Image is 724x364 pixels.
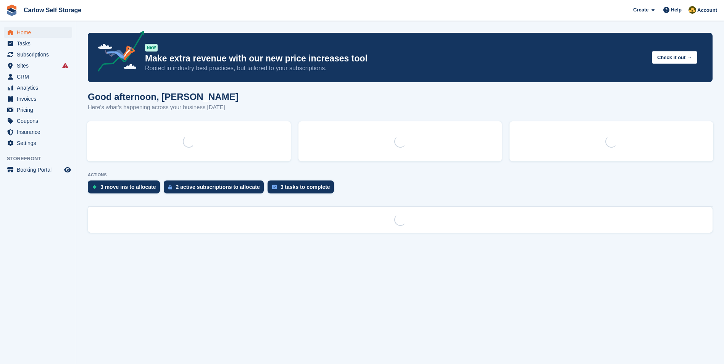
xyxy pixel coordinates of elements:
[145,44,158,52] div: NEW
[91,31,145,74] img: price-adjustments-announcement-icon-8257ccfd72463d97f412b2fc003d46551f7dbcb40ab6d574587a9cd5c0d94...
[633,6,648,14] span: Create
[17,38,63,49] span: Tasks
[17,116,63,126] span: Coupons
[17,71,63,82] span: CRM
[4,116,72,126] a: menu
[17,127,63,137] span: Insurance
[62,63,68,69] i: Smart entry sync failures have occurred
[4,38,72,49] a: menu
[88,103,239,112] p: Here's what's happening across your business [DATE]
[281,184,330,190] div: 3 tasks to complete
[4,82,72,93] a: menu
[21,4,84,16] a: Carlow Self Storage
[652,51,697,64] button: Check it out →
[145,64,646,72] p: Rooted in industry best practices, but tailored to your subscriptions.
[4,105,72,115] a: menu
[4,138,72,148] a: menu
[4,71,72,82] a: menu
[17,82,63,93] span: Analytics
[4,27,72,38] a: menu
[6,5,18,16] img: stora-icon-8386f47178a22dfd0bd8f6a31ec36ba5ce8667c1dd55bd0f319d3a0aa187defe.svg
[100,184,156,190] div: 3 move ins to allocate
[4,164,72,175] a: menu
[145,53,646,64] p: Make extra revenue with our new price increases tool
[4,127,72,137] a: menu
[168,185,172,190] img: active_subscription_to_allocate_icon-d502201f5373d7db506a760aba3b589e785aa758c864c3986d89f69b8ff3...
[272,185,277,189] img: task-75834270c22a3079a89374b754ae025e5fb1db73e45f91037f5363f120a921f8.svg
[17,138,63,148] span: Settings
[4,93,72,104] a: menu
[697,6,717,14] span: Account
[4,49,72,60] a: menu
[4,60,72,71] a: menu
[268,180,338,197] a: 3 tasks to complete
[63,165,72,174] a: Preview store
[17,60,63,71] span: Sites
[17,105,63,115] span: Pricing
[17,27,63,38] span: Home
[92,185,97,189] img: move_ins_to_allocate_icon-fdf77a2bb77ea45bf5b3d319d69a93e2d87916cf1d5bf7949dd705db3b84f3ca.svg
[17,164,63,175] span: Booking Portal
[689,6,696,14] img: Kevin Moore
[671,6,682,14] span: Help
[88,172,713,177] p: ACTIONS
[17,49,63,60] span: Subscriptions
[176,184,260,190] div: 2 active subscriptions to allocate
[88,180,164,197] a: 3 move ins to allocate
[164,180,268,197] a: 2 active subscriptions to allocate
[17,93,63,104] span: Invoices
[7,155,76,163] span: Storefront
[88,92,239,102] h1: Good afternoon, [PERSON_NAME]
